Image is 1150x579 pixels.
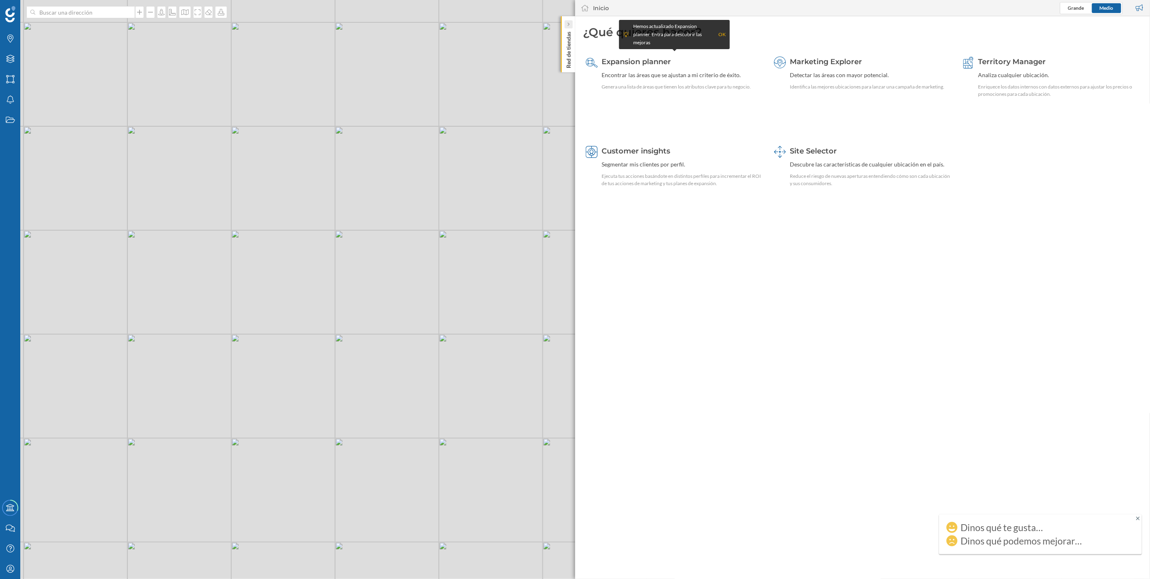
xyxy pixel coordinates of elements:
div: ¿Qué quieres hacer? [583,24,1142,40]
span: Expansion planner [602,57,671,66]
div: Ejecuta tus acciones basándote en distintos perfiles para incrementar el ROI de tus acciones de m... [602,173,763,187]
img: territory-manager.svg [962,56,974,69]
span: Site Selector [790,147,837,156]
img: search-areas.svg [586,56,598,69]
span: Territory Manager [978,57,1046,66]
span: Medio [1100,5,1113,11]
div: Segmentar mis clientes por perfil. [602,160,763,169]
div: Genera una lista de áreas que tienen los atributos clave para tu negocio. [602,83,751,91]
span: Soporte [16,6,45,13]
span: Customer insights [602,147,671,156]
span: Marketing Explorer [790,57,862,66]
div: Reduce el riesgo de nuevas aperturas entendiendo cómo son cada ubicación y sus consumidores. [790,173,951,187]
div: Enriquece los datos internos con datos externos para ajustar los precios o promociones para cada ... [978,83,1139,98]
img: explorer.svg [774,56,786,69]
img: customer-intelligence.svg [586,146,598,158]
div: Encontrar las áreas que se ajustan a mi criterio de éxito. [602,71,751,79]
p: Red de tiendas [564,28,572,68]
div: Dinos qué te gusta… [961,523,1043,531]
div: Analiza cualquier ubicación. [978,71,1139,79]
div: OK [718,30,726,39]
div: Detectar las áreas con mayor potencial. [790,71,945,79]
div: Descubre las características de cualquier ubicación en el país. [790,160,951,169]
div: Hemos actualizado Expansion planner. Entra para descubrir las mejoras [633,22,714,47]
div: Inicio [593,4,609,12]
div: Identifica las mejores ubicaciones para lanzar una campaña de marketing. [790,83,945,91]
img: dashboards-manager.svg [774,146,786,158]
div: Dinos qué podemos mejorar… [961,537,1082,545]
span: Grande [1068,5,1084,11]
img: Geoblink Logo [5,6,15,22]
